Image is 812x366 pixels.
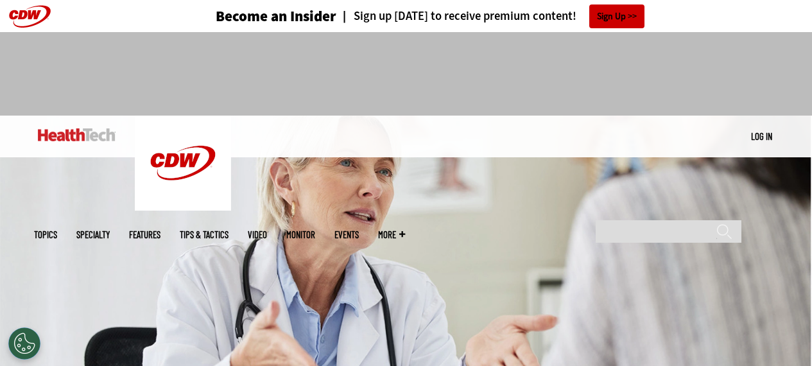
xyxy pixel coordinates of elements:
[173,45,640,103] iframe: advertisement
[8,327,40,360] div: Cookies Settings
[76,230,110,240] span: Specialty
[248,230,267,240] a: Video
[334,230,359,240] a: Events
[751,130,772,142] a: Log in
[34,230,57,240] span: Topics
[751,130,772,143] div: User menu
[286,230,315,240] a: MonITor
[168,9,336,24] a: Become an Insider
[589,4,644,28] a: Sign Up
[8,327,40,360] button: Open Preferences
[38,128,116,141] img: Home
[135,200,231,214] a: CDW
[180,230,229,240] a: Tips & Tactics
[378,230,405,240] span: More
[129,230,160,240] a: Features
[135,116,231,211] img: Home
[336,10,576,22] a: Sign up [DATE] to receive premium content!
[216,9,336,24] h3: Become an Insider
